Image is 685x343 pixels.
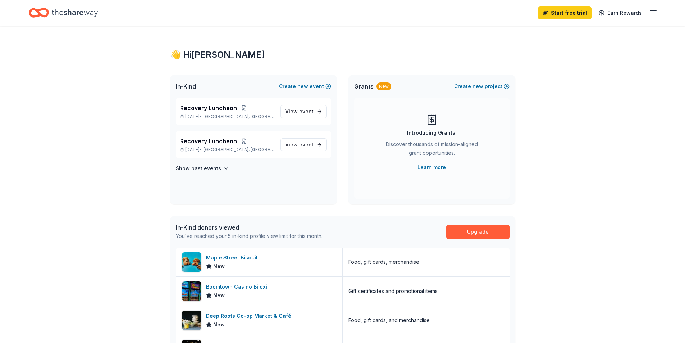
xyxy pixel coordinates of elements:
img: Image for Maple Street Biscuit [182,252,201,272]
div: Deep Roots Co-op Market & Café [206,312,294,320]
div: In-Kind donors viewed [176,223,323,232]
img: Image for Boomtown Casino Biloxi [182,281,201,301]
span: event [299,108,314,114]
button: Show past events [176,164,229,173]
span: Recovery Luncheon [180,137,237,145]
span: In-Kind [176,82,196,91]
a: Home [29,4,98,21]
button: Createnewevent [279,82,331,91]
div: 👋 Hi [PERSON_NAME] [170,49,515,60]
a: Upgrade [446,225,510,239]
span: New [213,262,225,271]
span: [GEOGRAPHIC_DATA], [GEOGRAPHIC_DATA] [204,147,274,153]
div: Gift certificates and promotional items [348,287,438,295]
p: [DATE] • [180,114,275,119]
div: New [376,82,391,90]
a: View event [280,105,327,118]
div: Discover thousands of mission-aligned grant opportunities. [383,140,481,160]
span: Grants [354,82,374,91]
div: Food, gift cards, merchandise [348,258,419,266]
h4: Show past events [176,164,221,173]
button: Createnewproject [454,82,510,91]
div: Food, gift cards, and merchandise [348,316,430,325]
span: Recovery Luncheon [180,104,237,112]
span: new [297,82,308,91]
div: Maple Street Biscuit [206,253,261,262]
span: New [213,320,225,329]
a: Start free trial [538,6,592,19]
a: Earn Rewards [594,6,646,19]
img: Image for Deep Roots Co-op Market & Café [182,311,201,330]
span: [GEOGRAPHIC_DATA], [GEOGRAPHIC_DATA] [204,114,274,119]
div: Boomtown Casino Biloxi [206,283,270,291]
div: Introducing Grants! [407,128,457,137]
span: event [299,141,314,148]
p: [DATE] • [180,147,275,153]
a: View event [280,138,327,151]
a: Learn more [417,163,446,172]
span: new [472,82,483,91]
span: New [213,291,225,300]
div: You've reached your 5 in-kind profile view limit for this month. [176,232,323,240]
span: View [285,140,314,149]
span: View [285,107,314,116]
